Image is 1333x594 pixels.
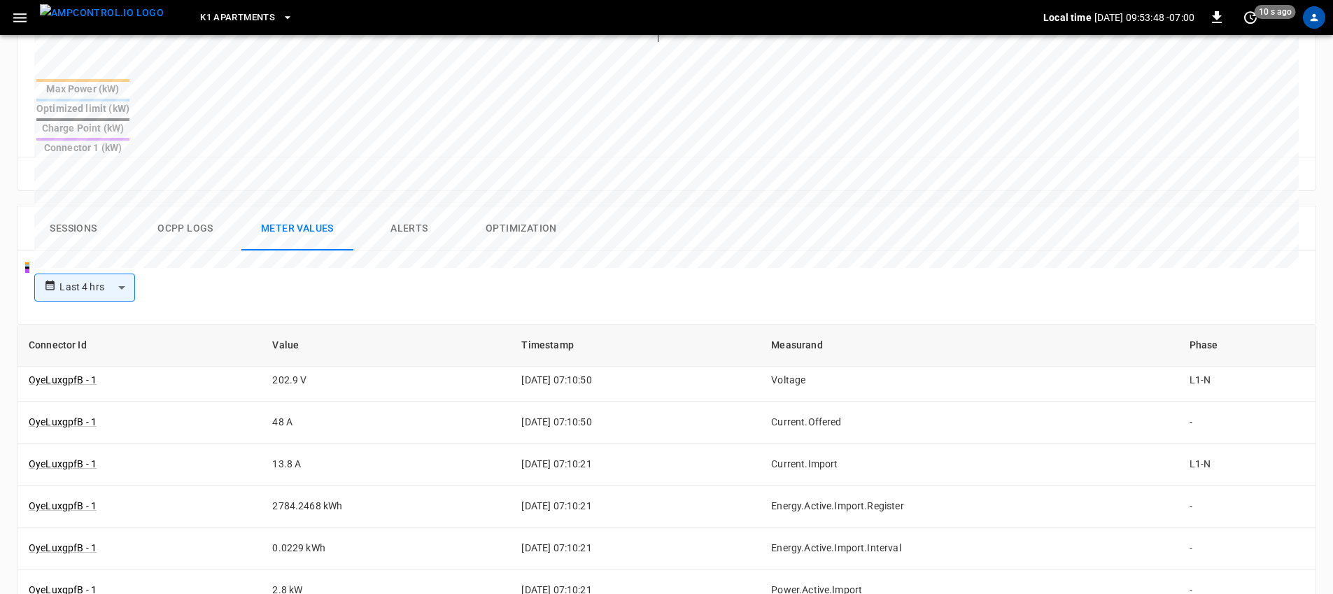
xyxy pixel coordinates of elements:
a: OyeLuxgpfB - 1 [29,500,97,511]
button: Sessions [17,206,129,251]
a: OyeLuxgpfB - 1 [29,374,97,386]
a: OyeLuxgpfB - 1 [29,542,97,553]
td: Energy.Active.Import.Register [760,486,1178,528]
button: K1 Apartments [195,4,299,31]
a: OyeLuxgpfB - 1 [29,416,97,427]
span: K1 Apartments [200,10,275,26]
td: [DATE] 07:10:21 [510,528,760,570]
th: Timestamp [510,325,760,367]
button: Alerts [353,206,465,251]
th: Measurand [760,325,1178,367]
p: Local time [1043,10,1092,24]
td: - [1178,486,1316,528]
span: 10 s ago [1255,5,1296,19]
td: 0.0229 kWh [261,528,510,570]
button: set refresh interval [1239,6,1262,29]
td: L1-N [1178,444,1316,486]
td: Energy.Active.Import.Interval [760,528,1178,570]
div: profile-icon [1303,6,1325,29]
td: 2784.2468 kWh [261,486,510,528]
button: Optimization [465,206,577,251]
td: L1-N [1178,360,1316,402]
td: - [1178,402,1316,444]
th: Value [261,325,510,367]
th: Phase [1178,325,1316,367]
button: Meter Values [241,206,353,251]
td: - [1178,528,1316,570]
td: [DATE] 07:10:21 [510,486,760,528]
button: Ocpp logs [129,206,241,251]
p: [DATE] 09:53:48 -07:00 [1094,10,1194,24]
a: OyeLuxgpfB - 1 [29,458,97,469]
div: Last 4 hrs [59,274,135,301]
th: Connector Id [17,325,261,367]
img: ampcontrol.io logo [40,4,164,22]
